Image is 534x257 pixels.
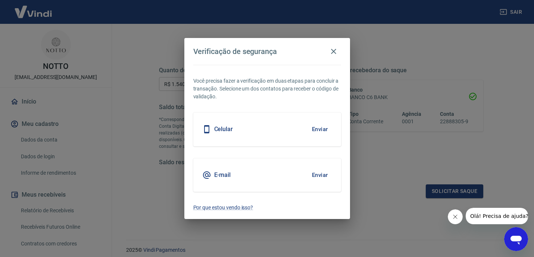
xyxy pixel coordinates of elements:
span: Olá! Precisa de ajuda? [4,5,63,11]
h4: Verificação de segurança [193,47,277,56]
p: Você precisa fazer a verificação em duas etapas para concluir a transação. Selecione um dos conta... [193,77,341,101]
h5: Celular [214,126,233,133]
button: Enviar [308,121,332,137]
iframe: Botão para abrir a janela de mensagens [504,227,528,251]
h5: E-mail [214,171,231,179]
button: Enviar [308,167,332,183]
a: Por que estou vendo isso? [193,204,341,212]
iframe: Fechar mensagem [448,209,463,224]
iframe: Mensagem da empresa [466,208,528,224]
